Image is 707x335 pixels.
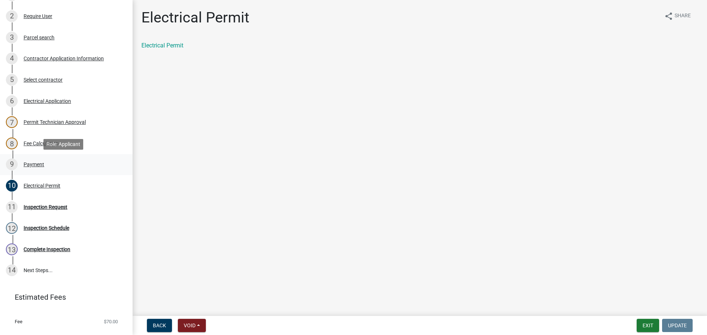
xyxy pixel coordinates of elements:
div: 3 [6,32,18,43]
div: Fee Calculation [24,141,59,146]
button: Exit [637,319,659,332]
div: 9 [6,158,18,170]
span: Void [184,322,196,328]
a: Estimated Fees [6,290,121,304]
span: Back [153,322,166,328]
div: 14 [6,264,18,276]
div: Contractor Application Information [24,56,104,61]
div: 6 [6,95,18,107]
button: Void [178,319,206,332]
span: Share [675,12,691,21]
div: 10 [6,180,18,192]
div: 2 [6,10,18,22]
span: $70.00 [104,319,118,324]
div: 8 [6,138,18,149]
div: 5 [6,74,18,86]
div: 7 [6,116,18,128]
i: share [664,12,673,21]
div: Inspection Request [24,204,67,210]
div: Role: Applicant [43,139,83,150]
button: shareShare [658,9,697,23]
div: 12 [6,222,18,234]
span: Update [668,322,687,328]
div: Complete Inspection [24,247,70,252]
div: Parcel search [24,35,54,40]
div: Payment [24,162,44,167]
div: Electrical Permit [24,183,60,188]
div: 13 [6,243,18,255]
span: Fee [15,319,22,324]
button: Back [147,319,172,332]
div: Select contractor [24,77,63,82]
a: Electrical Permit [141,42,183,49]
div: Require User [24,14,52,19]
div: Inspection Schedule [24,225,69,231]
div: 4 [6,53,18,64]
div: Permit Technician Approval [24,120,86,125]
h1: Electrical Permit [141,9,249,26]
div: 11 [6,201,18,213]
div: Electrical Application [24,99,71,104]
button: Update [662,319,693,332]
